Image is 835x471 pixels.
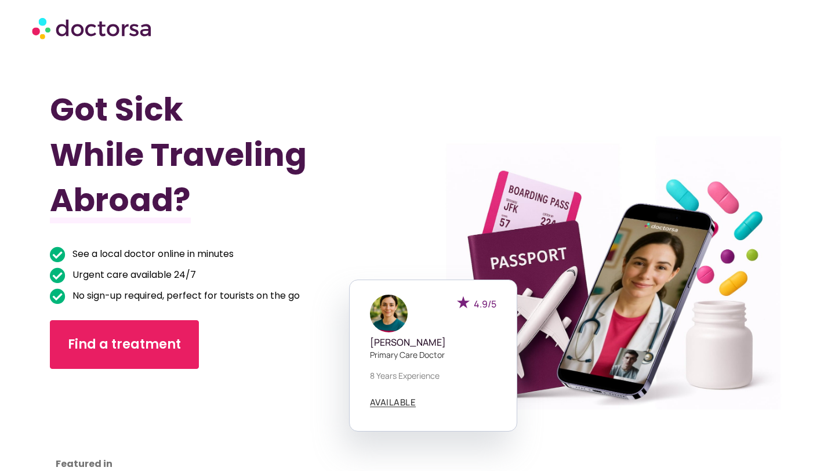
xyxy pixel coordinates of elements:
h5: [PERSON_NAME] [370,337,496,348]
p: 8 years experience [370,369,496,382]
span: No sign-up required, perfect for tourists on the go [70,288,300,304]
a: AVAILABLE [370,398,416,407]
strong: Featured in [56,457,112,470]
span: Urgent care available 24/7 [70,267,196,283]
h1: Got Sick While Traveling Abroad? [50,87,362,223]
span: AVAILABLE [370,398,416,407]
span: See a local doctor online in minutes [70,246,234,262]
span: 4.9/5 [474,298,496,310]
p: Primary care doctor [370,349,496,361]
a: Find a treatment [50,320,199,369]
span: Find a treatment [68,335,181,354]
